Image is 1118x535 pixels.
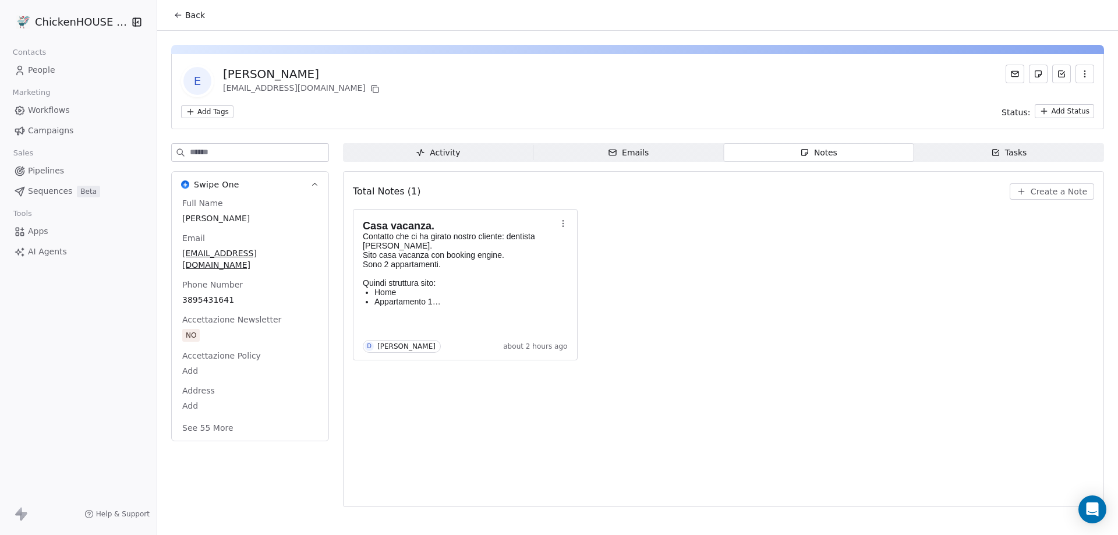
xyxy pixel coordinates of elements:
[28,125,73,137] span: Campaigns
[353,185,420,199] span: Total Notes (1)
[1035,104,1094,118] button: Add Status
[503,342,567,351] span: about 2 hours ago
[1010,183,1094,200] button: Create a Note
[182,294,318,306] span: 3895431641
[35,15,128,30] span: ChickenHOUSE snc
[180,232,207,244] span: Email
[185,9,205,21] span: Back
[182,247,318,271] span: [EMAIL_ADDRESS][DOMAIN_NAME]
[28,185,72,197] span: Sequences
[28,246,67,258] span: AI Agents
[84,509,150,519] a: Help & Support
[9,161,147,180] a: Pipelines
[8,144,38,162] span: Sales
[1078,495,1106,523] div: Open Intercom Messenger
[172,172,328,197] button: Swipe OneSwipe One
[183,67,211,95] span: E
[8,44,51,61] span: Contacts
[16,15,30,29] img: 4.jpg
[28,225,48,238] span: Apps
[181,105,233,118] button: Add Tags
[1031,186,1087,197] span: Create a Note
[223,82,382,96] div: [EMAIL_ADDRESS][DOMAIN_NAME]
[175,417,240,438] button: See 55 More
[9,101,147,120] a: Workflows
[182,400,318,412] span: Add
[180,314,284,325] span: Accettazione Newsletter
[9,242,147,261] a: AI Agents
[416,147,460,159] div: Activity
[194,179,239,190] span: Swipe One
[374,297,556,306] p: Appartamento 1
[8,84,55,101] span: Marketing
[180,385,217,396] span: Address
[28,104,70,116] span: Workflows
[96,509,150,519] span: Help & Support
[8,205,37,222] span: Tools
[180,197,225,209] span: Full Name
[167,5,212,26] button: Back
[28,165,64,177] span: Pipelines
[180,350,263,362] span: Accettazione Policy
[991,147,1027,159] div: Tasks
[77,186,100,197] span: Beta
[363,232,556,250] p: Contatto che ci ha girato nostro cliente: dentista [PERSON_NAME].
[9,121,147,140] a: Campaigns
[363,250,556,269] p: Sito casa vacanza con booking engine. Sono 2 appartamenti.
[1002,107,1030,118] span: Status:
[374,288,556,297] p: Home
[9,61,147,80] a: People
[367,342,372,351] div: D
[9,222,147,241] a: Apps
[14,12,124,32] button: ChickenHOUSE snc
[608,147,649,159] div: Emails
[363,278,556,288] p: Quindi struttura sito:
[181,180,189,189] img: Swipe One
[182,365,318,377] span: Add
[182,212,318,224] span: [PERSON_NAME]
[9,182,147,201] a: SequencesBeta
[223,66,382,82] div: [PERSON_NAME]
[28,64,55,76] span: People
[172,197,328,441] div: Swipe OneSwipe One
[186,329,196,341] div: NO
[377,342,436,350] div: [PERSON_NAME]
[180,279,245,290] span: Phone Number
[363,220,556,232] h1: Casa vacanza.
